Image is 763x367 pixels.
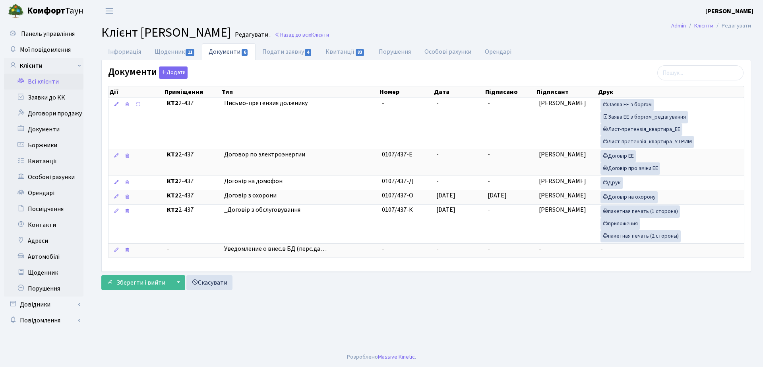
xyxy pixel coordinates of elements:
[484,86,536,98] th: Підписано
[8,3,24,19] img: logo.png
[4,153,83,169] a: Квитанції
[436,191,455,200] span: [DATE]
[167,191,178,200] b: КТ2
[4,90,83,105] a: Заявки до КК
[600,162,660,175] a: Договір про зміни ЕЕ
[539,244,541,253] span: -
[488,150,490,159] span: -
[488,99,490,107] span: -
[311,31,329,39] span: Клієнти
[224,191,376,200] span: Договір з охорони
[167,244,218,254] span: -
[539,150,586,159] span: [PERSON_NAME]
[539,205,586,214] span: [PERSON_NAME]
[488,177,490,185] span: -
[224,205,376,215] span: _Договір з обслуговування
[382,150,412,159] span: 0107/437-Е
[713,21,751,30] li: Редагувати
[379,86,433,98] th: Номер
[436,150,439,159] span: -
[224,244,376,254] span: Уведомление о внес.в БД (перс.да…
[436,177,439,185] span: -
[4,312,83,328] a: Повідомлення
[21,29,75,38] span: Панель управління
[167,177,178,185] b: КТ2
[20,45,71,54] span: Мої повідомлення
[164,86,221,98] th: Приміщення
[221,86,379,98] th: Тип
[148,43,202,60] a: Щоденник
[4,217,83,233] a: Контакти
[659,18,763,34] nav: breadcrumb
[436,99,439,107] span: -
[167,150,218,159] span: 2-437
[167,99,178,107] b: КТ2
[256,43,319,60] a: Подати заявку
[4,201,83,217] a: Посвідчення
[433,86,484,98] th: Дата
[347,353,416,361] div: Розроблено .
[600,123,682,136] a: Лист-претензія_квартира_ЕЕ
[600,150,636,162] a: Договір ЕЕ
[167,99,218,108] span: 2-437
[382,177,413,185] span: 0107/437-Д
[382,205,413,214] span: 0107/437-К
[4,297,83,312] a: Довідники
[600,218,640,230] a: приложения
[4,137,83,153] a: Боржники
[233,31,271,39] small: Редагувати .
[4,26,83,42] a: Панель управління
[671,21,686,30] a: Admin
[600,244,603,253] span: -
[99,4,119,18] button: Переключити навігацію
[167,177,218,186] span: 2-437
[167,205,178,214] b: КТ2
[108,66,188,79] label: Документи
[600,205,680,218] a: пакетная печать (1 сторона)
[382,99,384,107] span: -
[597,86,744,98] th: Друк
[27,4,65,17] b: Комфорт
[167,191,218,200] span: 2-437
[319,43,372,60] a: Квитанції
[600,136,694,148] a: Лист-претензія_квартира_УТРИМ
[378,353,415,361] a: Massive Kinetic
[224,99,376,108] span: Письмо-претензия должнику
[436,205,455,214] span: [DATE]
[108,86,164,98] th: Дії
[224,150,376,159] span: Договор по электроэнергии
[101,23,231,42] span: Клієнт [PERSON_NAME]
[116,278,165,287] span: Зберегти і вийти
[224,177,376,186] span: Договір на домофон
[488,205,490,214] span: -
[4,74,83,90] a: Всі клієнти
[186,275,232,290] a: Скасувати
[694,21,713,30] a: Клієнти
[356,49,364,56] span: 83
[186,49,194,56] span: 11
[27,4,83,18] span: Таун
[202,43,255,60] a: Документи
[488,244,490,253] span: -
[242,49,248,56] span: 6
[600,230,681,242] a: пакетная печать (2 стороны)
[4,185,83,201] a: Орендарі
[4,169,83,185] a: Особові рахунки
[705,7,753,16] b: [PERSON_NAME]
[478,43,518,60] a: Орендарі
[705,6,753,16] a: [PERSON_NAME]
[4,105,83,121] a: Договори продажу
[167,150,178,159] b: КТ2
[159,66,188,79] button: Документи
[600,191,658,203] a: Договір на охорону
[382,244,384,253] span: -
[275,31,329,39] a: Назад до всіхКлієнти
[539,177,586,185] span: [PERSON_NAME]
[305,49,311,56] span: 4
[4,281,83,297] a: Порушення
[600,99,654,111] a: Заява ЕЕ з боргом
[372,43,418,60] a: Порушення
[4,233,83,249] a: Адреси
[4,58,83,74] a: Клієнти
[600,111,688,123] a: Заява ЕЕ з боргом_редагування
